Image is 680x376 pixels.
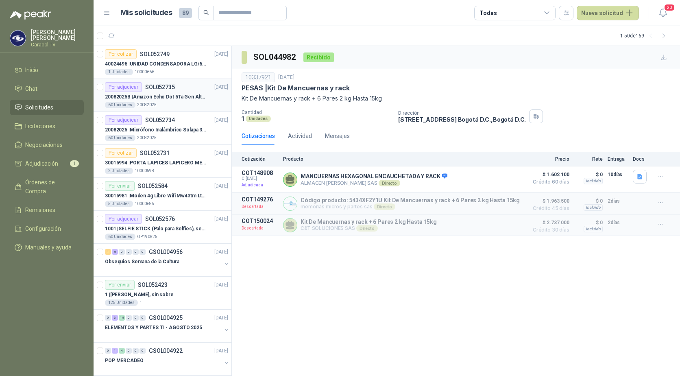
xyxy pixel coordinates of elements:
p: COT148908 [242,170,278,176]
span: Licitaciones [25,122,55,131]
div: 125 Unidades [105,299,138,306]
div: 60 Unidades [105,234,135,240]
p: Entrega [608,156,628,162]
div: Por adjudicar [105,214,142,224]
a: Configuración [10,221,84,236]
span: Chat [25,84,37,93]
a: Por adjudicarSOL052576[DATE] 1001 |SELFIE STICK (Palo para Selfies), segun link adjunto60 Unidade... [94,211,231,244]
p: $ 0 [574,196,603,206]
a: Chat [10,81,84,96]
p: Adjudicada [242,181,278,189]
div: Mensajes [325,131,350,140]
div: 1 [112,348,118,354]
p: 10000598 [135,168,154,174]
p: [STREET_ADDRESS] Bogotá D.C. , Bogotá D.C. [398,116,526,123]
p: 20082025 [137,135,157,141]
p: [DATE] [214,50,228,58]
p: [DATE] [214,215,228,223]
a: Solicitudes [10,100,84,115]
div: Actividad [288,131,312,140]
p: Flete [574,156,603,162]
div: 8 [112,249,118,255]
p: [DATE] [214,314,228,322]
div: 0 [105,348,111,354]
p: 2 días [608,218,628,227]
div: Directo [356,225,378,232]
div: 10337921 [242,72,275,82]
span: C: [DATE] [242,176,278,181]
span: Crédito 45 días [529,206,569,211]
p: Producto [283,156,524,162]
div: Incluido [584,204,603,211]
p: POP MERCADEO [105,357,144,365]
div: 0 [139,348,146,354]
div: 0 [133,348,139,354]
p: Descartada [242,224,278,232]
p: COT149276 [242,196,278,203]
div: 3 [112,315,118,321]
p: COT150024 [242,218,278,224]
div: 0 [126,348,132,354]
div: 1 Unidades [105,69,133,75]
p: Cantidad [242,109,392,115]
div: 0 [105,315,111,321]
span: 20 [664,4,675,11]
a: Adjudicación1 [10,156,84,171]
div: 0 [133,249,139,255]
a: Por enviarSOL052423[DATE] 1 |[PERSON_NAME], sin sobre125 Unidades1 [94,277,231,310]
p: Descartada [242,203,278,211]
p: Caracol TV [31,42,84,47]
div: Por adjudicar [105,115,142,125]
div: 0 [119,249,125,255]
div: Por enviar [105,280,135,290]
a: Negociaciones [10,137,84,153]
img: Company Logo [283,197,297,210]
p: Cotización [242,156,278,162]
button: Nueva solicitud [577,6,639,20]
span: 89 [179,8,192,18]
a: Por cotizarSOL052749[DATE] 40024496 |UNIDAD CONDENSADORA LG/60,000BTU/220V/R410A: I1 Unidades1000... [94,46,231,79]
p: 10 días [608,170,628,179]
p: GSOL004956 [149,249,183,255]
a: Por adjudicarSOL052734[DATE] 20082025 |Micrófono Inalámbrico Solapa 3 En 1 Profesional F11-2 X260... [94,112,231,145]
span: $ 1.963.500 [529,196,569,206]
p: Dirección [398,110,526,116]
p: 10000685 [135,201,154,207]
p: [DATE] [214,248,228,256]
img: Company Logo [10,31,26,46]
p: 40024496 | UNIDAD CONDENSADORA LG/60,000BTU/220V/R410A: I [105,60,206,68]
p: memorias micros y partes sas [301,203,520,210]
div: 0 [133,315,139,321]
p: 20082025B | Amazon Echo Dot 5Ta Gen Altavoz Inteligente Alexa Azul [105,93,206,101]
div: 0 [139,315,146,321]
div: 0 [126,249,132,255]
p: 1 [242,115,244,122]
a: Inicio [10,62,84,78]
a: Manuales y ayuda [10,240,84,255]
p: 1001 | SELFIE STICK (Palo para Selfies), segun link adjunto [105,225,206,233]
p: Docs [633,156,649,162]
div: Incluido [584,178,603,184]
div: Directo [374,203,395,210]
span: Inicio [25,66,38,74]
div: Unidades [246,116,271,122]
div: Por enviar [105,181,135,191]
span: Adjudicación [25,159,58,168]
p: C&T SOLUCIONES SAS [301,225,437,232]
div: 1 [105,249,111,255]
p: SOL052584 [138,183,168,189]
span: Manuales y ayuda [25,243,72,252]
a: 0 3 18 0 0 0 GSOL004925[DATE] ELEMENTOS Y PARTES TI - AGOSTO 2025 [105,313,230,339]
p: [DATE] [214,347,228,355]
span: Órdenes de Compra [25,178,76,196]
p: SOL052735 [145,84,175,90]
h3: SOL044982 [253,51,297,63]
div: 60 Unidades [105,135,135,141]
p: GSOL004925 [149,315,183,321]
div: Por adjudicar [105,82,142,92]
p: [DATE] [214,149,228,157]
p: MANCUERNAS HEXAGONAL ENCAUCHETADA Y RACK [301,173,447,180]
p: $ 0 [574,170,603,179]
p: 2 días [608,196,628,206]
div: 4 [119,348,125,354]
